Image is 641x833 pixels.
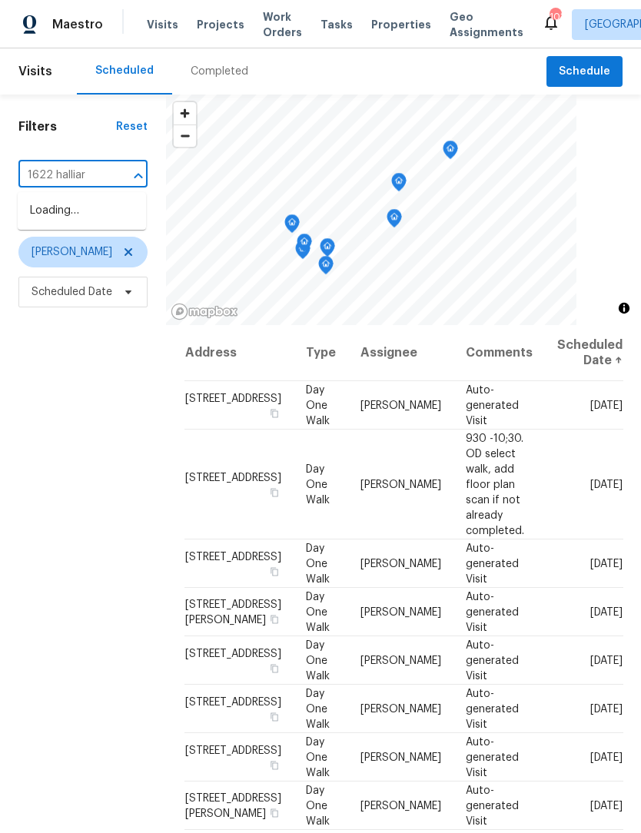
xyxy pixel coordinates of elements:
[263,9,302,40] span: Work Orders
[267,758,281,772] button: Copy Address
[284,214,300,238] div: Map marker
[185,745,281,755] span: [STREET_ADDRESS]
[360,606,441,617] span: [PERSON_NAME]
[18,164,105,188] input: Search for an address...
[18,192,146,230] div: Loading…
[306,591,330,632] span: Day One Walk
[360,752,441,762] span: [PERSON_NAME]
[185,472,281,483] span: [STREET_ADDRESS]
[95,63,154,78] div: Scheduled
[295,241,311,264] div: Map marker
[267,612,281,626] button: Copy Address
[450,9,523,40] span: Geo Assignments
[52,17,103,32] span: Maestro
[18,119,116,134] h1: Filters
[297,234,312,257] div: Map marker
[306,736,330,778] span: Day One Walk
[32,284,112,300] span: Scheduled Date
[360,479,441,490] span: [PERSON_NAME]
[590,655,623,665] span: [DATE]
[185,696,281,707] span: [STREET_ADDRESS]
[306,384,330,426] span: Day One Walk
[128,165,149,187] button: Close
[466,543,519,584] span: Auto-generated Visit
[387,209,402,233] div: Map marker
[32,244,112,260] span: [PERSON_NAME]
[466,433,524,536] span: 930 -10;30. OD select walk, add floor plan scan if not already completed.
[320,19,353,30] span: Tasks
[360,400,441,410] span: [PERSON_NAME]
[267,661,281,675] button: Copy Address
[191,64,248,79] div: Completed
[171,303,238,320] a: Mapbox homepage
[443,141,458,164] div: Map marker
[360,655,441,665] span: [PERSON_NAME]
[185,648,281,659] span: [STREET_ADDRESS]
[545,325,623,381] th: Scheduled Date ↑
[166,95,576,325] canvas: Map
[466,688,519,729] span: Auto-generated Visit
[466,384,519,426] span: Auto-generated Visit
[590,752,623,762] span: [DATE]
[348,325,453,381] th: Assignee
[590,479,623,490] span: [DATE]
[371,17,431,32] span: Properties
[466,591,519,632] span: Auto-generated Visit
[185,393,281,403] span: [STREET_ADDRESS]
[466,785,519,826] span: Auto-generated Visit
[267,709,281,723] button: Copy Address
[590,703,623,714] span: [DATE]
[306,463,330,505] span: Day One Walk
[320,238,335,262] div: Map marker
[360,703,441,714] span: [PERSON_NAME]
[267,805,281,819] button: Copy Address
[306,543,330,584] span: Day One Walk
[360,800,441,811] span: [PERSON_NAME]
[294,325,348,381] th: Type
[619,300,629,317] span: Toggle attribution
[550,9,560,25] div: 103
[453,325,545,381] th: Comments
[559,62,610,81] span: Schedule
[306,785,330,826] span: Day One Walk
[184,325,294,381] th: Address
[267,406,281,420] button: Copy Address
[185,551,281,562] span: [STREET_ADDRESS]
[391,173,407,197] div: Map marker
[267,564,281,578] button: Copy Address
[147,17,178,32] span: Visits
[360,558,441,569] span: [PERSON_NAME]
[185,792,281,818] span: [STREET_ADDRESS][PERSON_NAME]
[590,606,623,617] span: [DATE]
[590,400,623,410] span: [DATE]
[18,55,52,88] span: Visits
[590,558,623,569] span: [DATE]
[116,119,148,134] div: Reset
[466,736,519,778] span: Auto-generated Visit
[185,599,281,625] span: [STREET_ADDRESS][PERSON_NAME]
[306,688,330,729] span: Day One Walk
[318,256,334,280] div: Map marker
[466,639,519,681] span: Auto-generated Visit
[267,485,281,499] button: Copy Address
[174,124,196,147] button: Zoom out
[546,56,623,88] button: Schedule
[615,299,633,317] button: Toggle attribution
[590,800,623,811] span: [DATE]
[174,102,196,124] button: Zoom in
[197,17,244,32] span: Projects
[306,639,330,681] span: Day One Walk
